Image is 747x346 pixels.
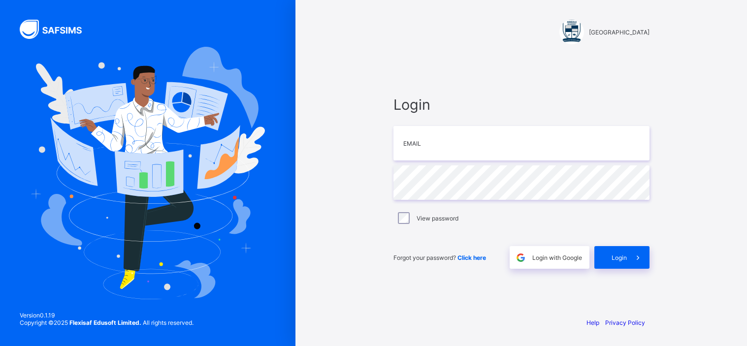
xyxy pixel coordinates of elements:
a: Help [586,319,599,326]
span: Forgot your password? [393,254,486,261]
img: SAFSIMS Logo [20,20,94,39]
span: [GEOGRAPHIC_DATA] [589,29,650,36]
a: Privacy Policy [605,319,645,326]
span: Copyright © 2025 All rights reserved. [20,319,194,326]
img: google.396cfc9801f0270233282035f929180a.svg [515,252,526,263]
span: Login with Google [532,254,582,261]
span: Login [612,254,627,261]
span: Version 0.1.19 [20,312,194,319]
span: Login [393,96,650,113]
label: View password [417,215,458,222]
strong: Flexisaf Edusoft Limited. [69,319,141,326]
a: Click here [457,254,486,261]
img: Hero Image [31,47,265,299]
